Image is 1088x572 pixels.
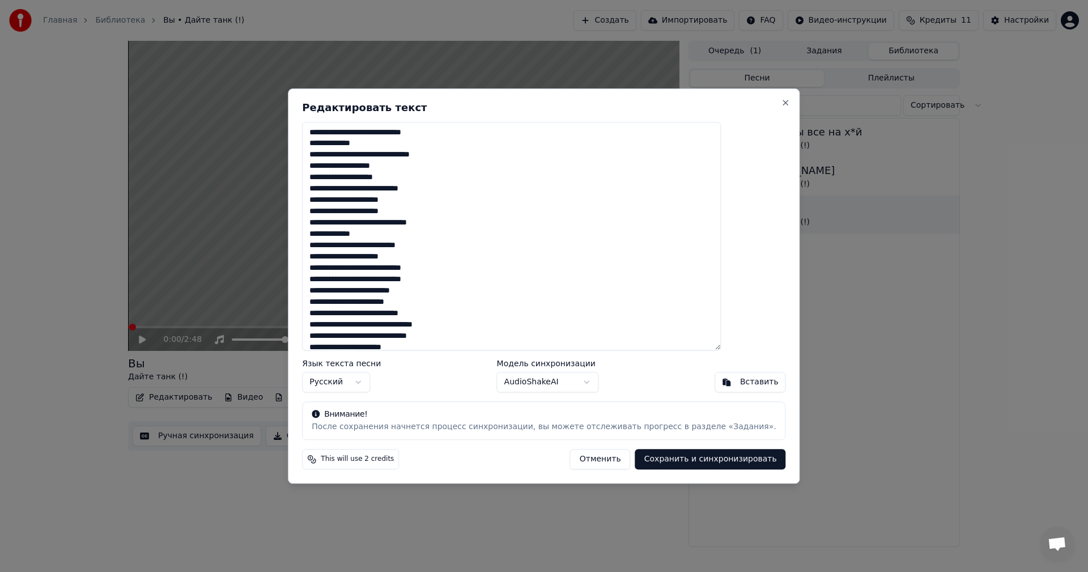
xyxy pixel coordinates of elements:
div: Внимание! [312,409,776,420]
label: Модель синхронизации [497,359,599,367]
h2: Редактировать текст [302,103,785,113]
button: Вставить [715,372,786,392]
button: Сохранить и синхронизировать [635,449,786,469]
div: После сохранения начнется процесс синхронизации, вы можете отслеживать прогресс в разделе «Задания». [312,421,776,433]
div: Вставить [740,376,779,388]
label: Язык текста песни [302,359,381,367]
button: Отменить [570,449,631,469]
span: This will use 2 credits [321,455,394,464]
